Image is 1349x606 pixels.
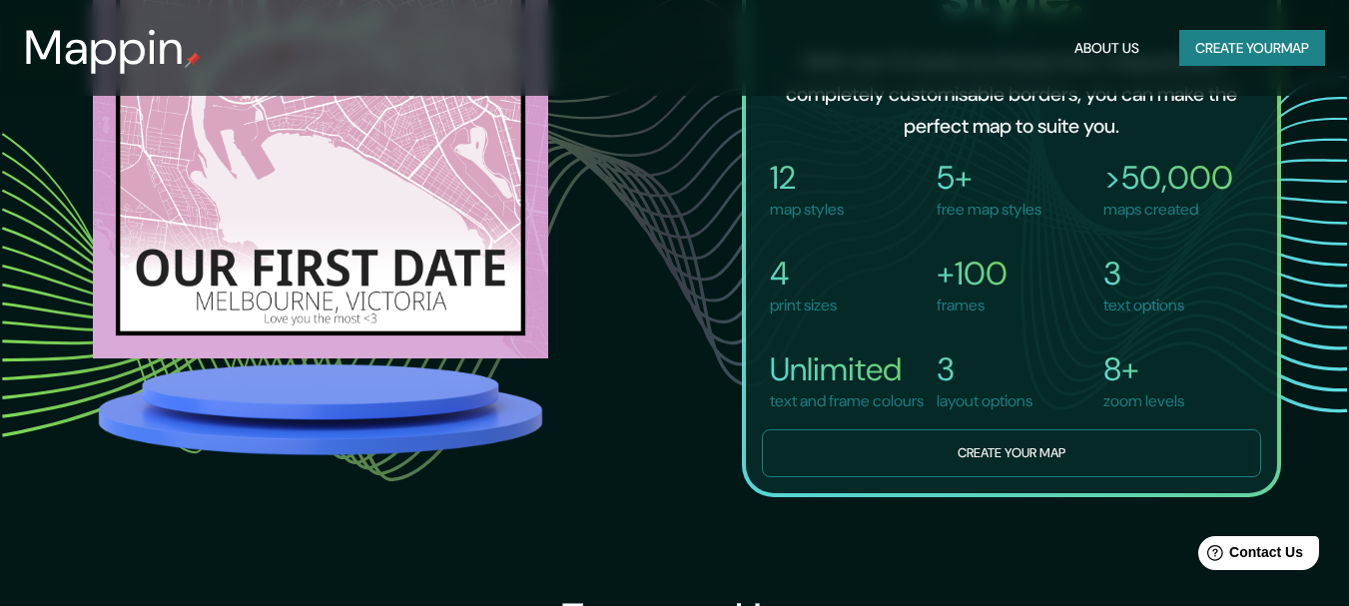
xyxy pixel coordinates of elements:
[770,158,844,198] h4: 12
[1103,198,1233,222] p: maps created
[1103,389,1184,413] p: zoom levels
[185,52,201,68] img: mappin-pin
[770,254,837,294] h4: 4
[937,254,1008,294] h4: +100
[770,349,924,389] h4: Unlimited
[937,349,1032,389] h4: 3
[1171,528,1327,584] iframe: Help widget launcher
[937,294,1008,317] p: frames
[937,198,1041,222] p: free map styles
[937,389,1032,413] p: layout options
[770,389,924,413] p: text and frame colours
[24,20,185,76] h3: Mappin
[770,294,837,317] p: print sizes
[93,358,548,459] img: platform.png
[1103,254,1184,294] h4: 3
[1103,158,1233,198] h4: >50,000
[770,198,844,222] p: map styles
[1103,294,1184,317] p: text options
[1103,349,1184,389] h4: 8+
[1066,30,1147,67] button: About Us
[762,429,1261,478] button: Create your map
[1179,30,1325,67] button: Create yourmap
[937,158,1041,198] h4: 5+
